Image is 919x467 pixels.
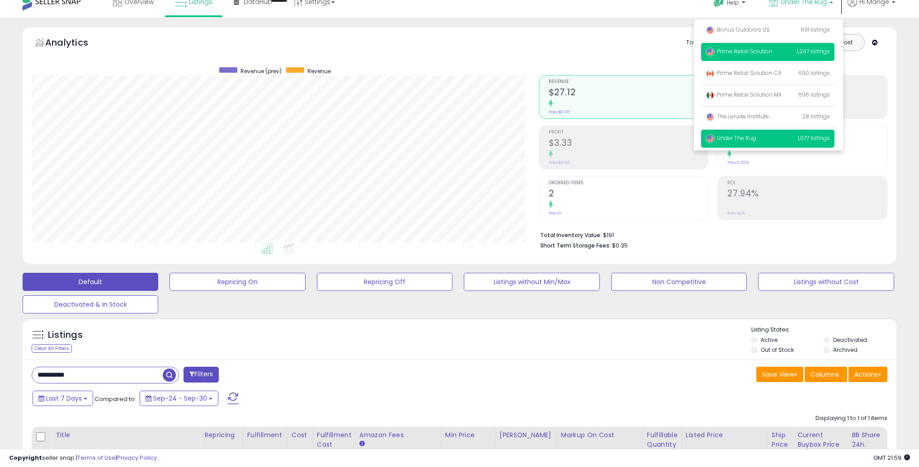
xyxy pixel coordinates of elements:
[686,430,764,440] div: Listed Price
[549,181,708,186] span: Ordered Items
[647,430,678,449] div: Fulfillable Quantity
[23,295,158,313] button: Deactivated & In Stock
[802,112,830,120] span: 28 listings
[612,241,628,250] span: $0.35
[500,430,553,440] div: [PERSON_NAME]
[549,130,708,135] span: Profit
[751,326,896,334] p: Listing States:
[94,395,136,403] span: Compared to:
[706,47,773,55] span: Prime Retail Solution
[815,414,887,423] div: Displaying 1 to 1 of 1 items
[706,47,715,56] img: usa.png
[706,112,769,120] span: The Lerude Institute
[549,87,708,99] h2: $27.12
[56,430,197,440] div: Title
[611,273,747,291] button: Non Competitive
[9,453,42,462] strong: Copyright
[540,229,881,240] li: $191
[77,453,116,462] a: Terms of Use
[557,427,643,462] th: The percentage added to the cost of goods (COGS) that forms the calculator for Min & Max prices.
[797,430,844,449] div: Current Buybox Price
[848,367,887,382] button: Actions
[801,26,830,33] span: 691 listings
[727,188,887,201] h2: 27.94%
[706,91,715,100] img: mexico.png
[727,210,745,216] small: Prev: N/A
[706,112,715,121] img: usa.png
[33,391,93,406] button: Last 7 Days
[117,453,157,462] a: Privacy Policy
[706,134,715,143] img: usa.png
[798,69,830,77] span: 690 listings
[48,329,83,341] h5: Listings
[23,273,158,291] button: Default
[549,138,708,150] h2: $3.33
[540,242,611,249] b: Short Term Storage Fees:
[317,430,352,449] div: Fulfillment Cost
[140,391,218,406] button: Sep-24 - Sep-30
[761,336,778,344] label: Active
[833,336,867,344] label: Deactivated
[9,454,157,462] div: seller snap | |
[240,67,282,75] span: Revenue (prev)
[540,231,602,239] b: Total Inventory Value:
[833,346,858,354] label: Archived
[170,273,305,291] button: Repricing On
[686,38,721,47] div: Totals For
[761,346,794,354] label: Out of Stock
[359,440,365,448] small: Amazon Fees.
[772,430,790,449] div: Ship Price
[307,67,331,75] span: Revenue
[184,367,219,383] button: Filters
[727,181,887,186] span: ROI
[706,26,770,33] span: Bonus Outdoors US
[758,273,894,291] button: Listings without Cost
[706,26,715,35] img: usa.png
[805,367,847,382] button: Columns
[811,370,839,379] span: Columns
[153,394,207,403] span: Sep-24 - Sep-30
[549,109,570,115] small: Prev: $0.00
[317,273,452,291] button: Repricing Off
[204,430,240,440] div: Repricing
[798,134,830,142] span: 1,077 listings
[464,273,599,291] button: Listings without Min/Max
[359,430,438,440] div: Amazon Fees
[46,394,82,403] span: Last 7 Days
[756,367,803,382] button: Save View
[561,430,639,440] div: Markup on Cost
[706,69,715,78] img: canada.png
[706,91,782,98] span: Prime Retail Solution MX
[706,134,756,142] span: Under The Rug
[549,210,561,216] small: Prev: 0
[706,69,782,77] span: Prime Retail Solution CA
[45,36,106,51] h5: Analytics
[32,344,72,353] div: Clear All Filters
[247,430,284,440] div: Fulfillment
[852,430,885,449] div: BB Share 24h.
[873,453,910,462] span: 2025-10-8 21:59 GMT
[549,160,570,165] small: Prev: $0.00
[549,79,708,84] span: Revenue
[549,188,708,201] h2: 2
[798,91,830,98] span: 696 listings
[292,430,309,440] div: Cost
[797,47,830,55] span: 1,247 listings
[727,160,749,165] small: Prev: 0.00%
[445,430,492,440] div: Min Price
